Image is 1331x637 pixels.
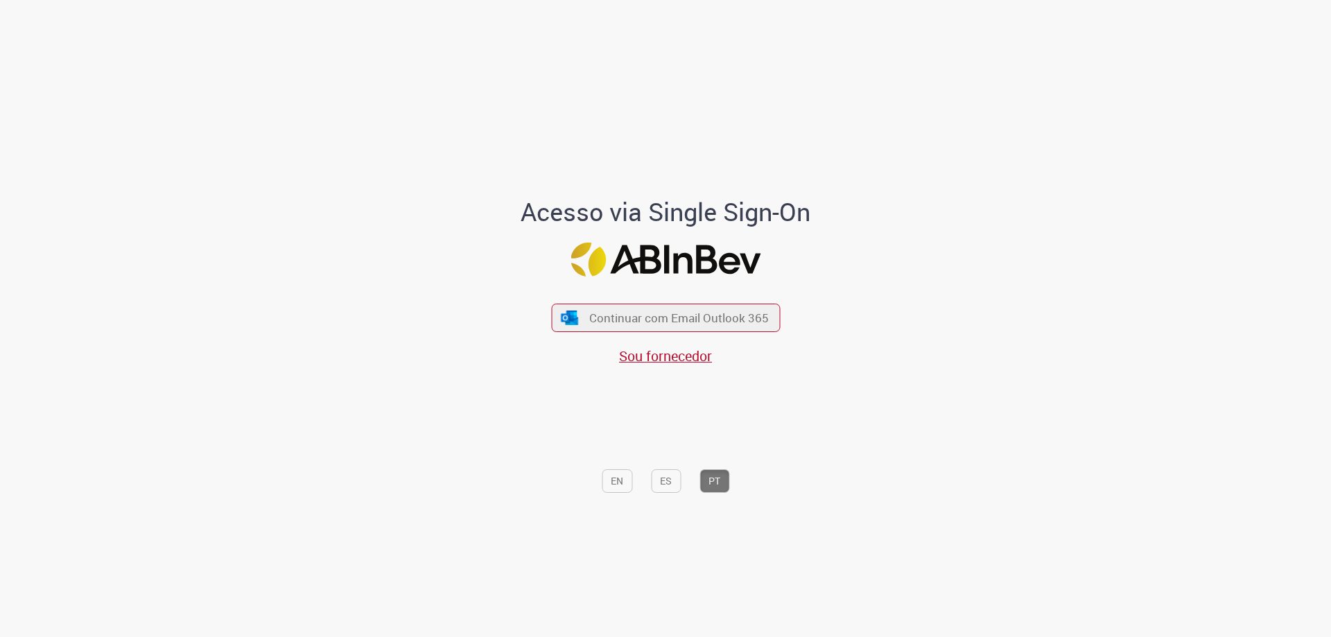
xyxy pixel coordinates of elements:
button: ES [651,469,681,493]
button: PT [699,469,729,493]
button: ícone Azure/Microsoft 360 Continuar com Email Outlook 365 [551,304,780,332]
span: Continuar com Email Outlook 365 [589,310,769,326]
button: EN [602,469,632,493]
h1: Acesso via Single Sign-On [473,198,858,226]
img: ícone Azure/Microsoft 360 [560,311,580,325]
img: Logo ABInBev [571,243,760,277]
a: Sou fornecedor [619,347,712,365]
